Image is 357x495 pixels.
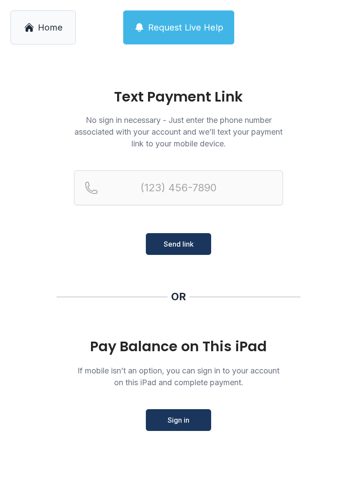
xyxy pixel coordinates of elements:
[164,239,194,249] span: Send link
[74,170,283,205] input: Reservation phone number
[74,339,283,354] div: Pay Balance on This iPad
[74,114,283,149] p: No sign in necessary - Just enter the phone number associated with your account and we’ll text yo...
[38,21,63,34] span: Home
[148,21,223,34] span: Request Live Help
[74,90,283,104] h1: Text Payment Link
[171,290,186,304] div: OR
[168,415,189,425] span: Sign in
[74,365,283,388] p: If mobile isn’t an option, you can sign in to your account on this iPad and complete payment.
